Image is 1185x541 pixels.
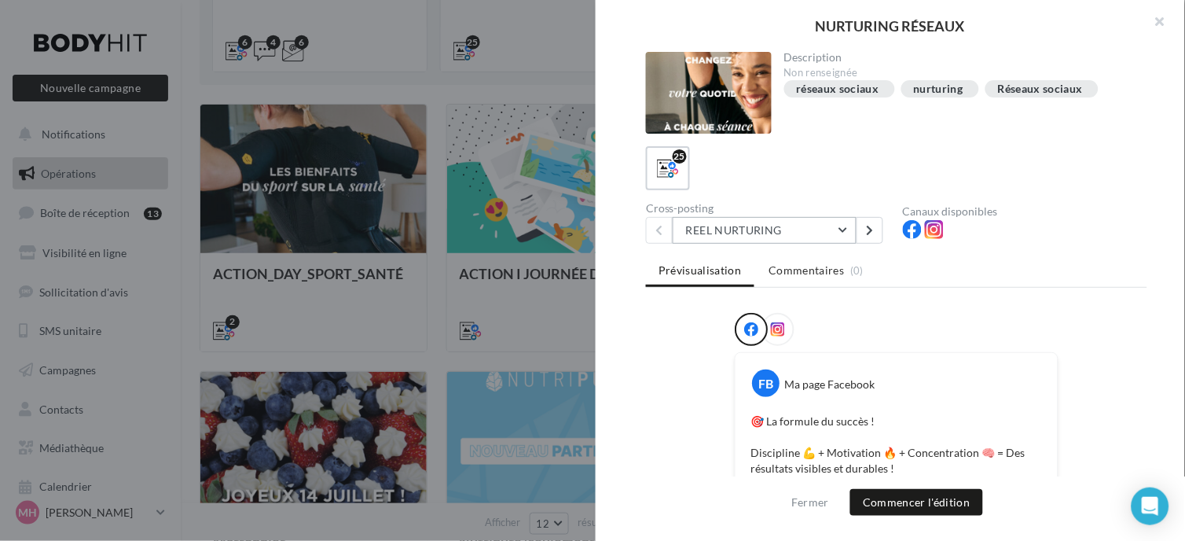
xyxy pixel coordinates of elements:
[646,203,890,214] div: Cross-posting
[673,217,857,244] button: REEL NURTURING
[903,206,1147,217] div: Canaux disponibles
[797,83,879,95] div: réseaux sociaux
[850,264,864,277] span: (0)
[769,263,845,278] span: Commentaires
[784,52,1135,63] div: Description
[621,19,1160,33] div: NURTURING RÉSEAUX
[785,377,875,392] div: Ma page Facebook
[752,370,780,397] div: FB
[785,493,835,512] button: Fermer
[784,66,1135,80] div: Non renseignée
[673,149,687,164] div: 25
[1132,488,1169,525] div: Open Intercom Messenger
[998,83,1083,95] div: Réseaux sociaux
[850,489,983,516] button: Commencer l'édition
[914,83,963,95] div: nurturing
